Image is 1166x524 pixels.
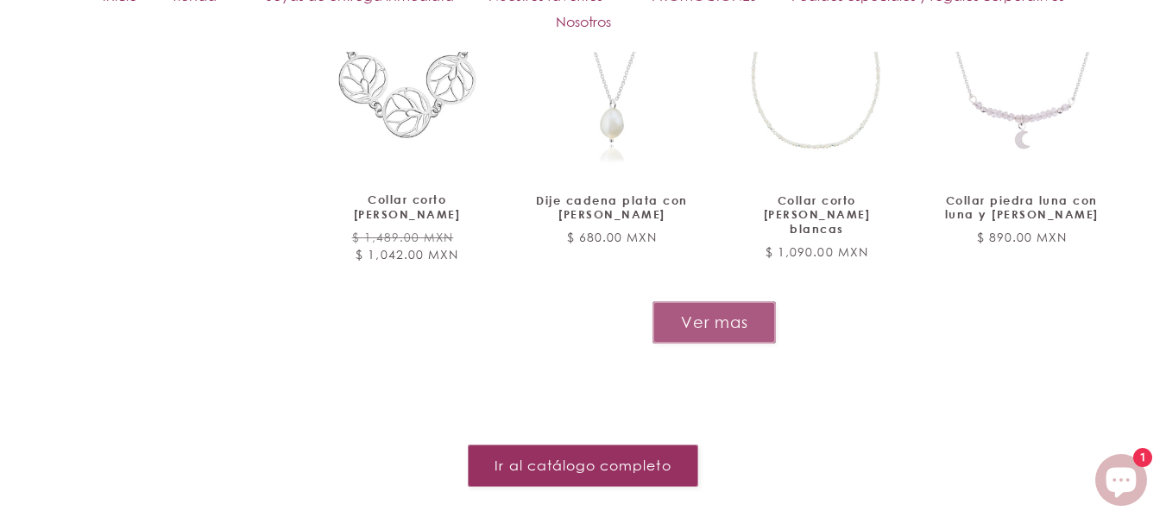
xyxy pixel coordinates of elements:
a: Collar corto [PERSON_NAME] blancas [736,193,898,237]
span: Nosotros [556,12,611,31]
a: Collar corto [PERSON_NAME] [326,193,488,222]
button: Ver mas [652,301,776,344]
a: Ir al catálogo completo [468,445,698,487]
a: Dije cadena plata con [PERSON_NAME] [531,193,692,223]
a: Nosotros [539,9,628,35]
a: Collar piedra luna con luna y [PERSON_NAME] [941,193,1102,223]
inbox-online-store-chat: Chat de la tienda online Shopify [1090,454,1152,510]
